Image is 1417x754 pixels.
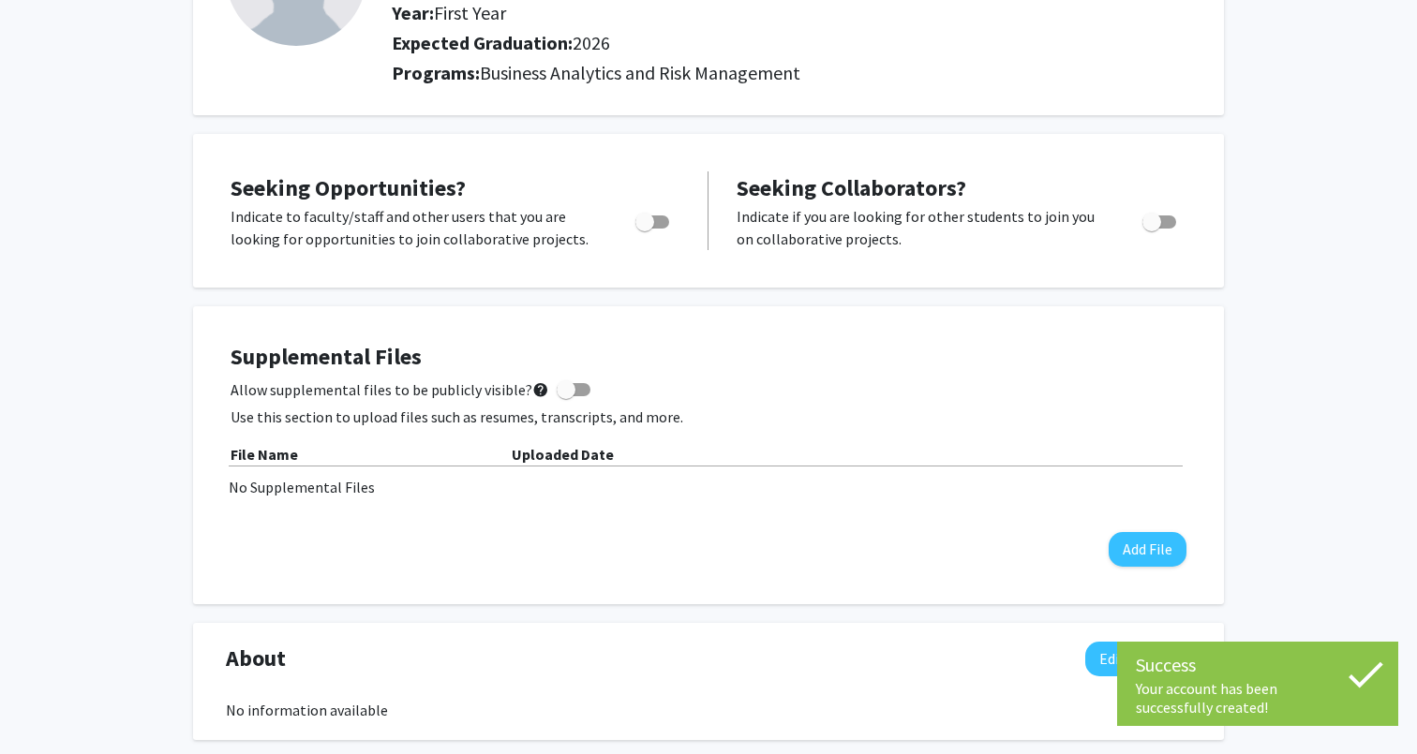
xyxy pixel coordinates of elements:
[628,205,679,233] div: Toggle
[231,406,1186,428] p: Use this section to upload files such as resumes, transcripts, and more.
[231,173,466,202] span: Seeking Opportunities?
[512,445,614,464] b: Uploaded Date
[1135,205,1186,233] div: Toggle
[14,670,80,740] iframe: Chat
[1136,651,1380,679] div: Success
[392,62,1191,84] h2: Programs:
[231,205,600,250] p: Indicate to faculty/staff and other users that you are looking for opportunities to join collabor...
[231,344,1186,371] h4: Supplemental Files
[532,378,549,401] mat-icon: help
[392,2,1030,24] h2: Year:
[1085,642,1191,676] button: Edit About
[434,1,506,24] span: First Year
[480,61,800,84] span: Business Analytics and Risk Management
[226,642,286,675] span: About
[231,378,549,401] span: Allow supplemental files to be publicly visible?
[229,476,1188,498] div: No Supplemental Files
[1109,532,1186,567] button: Add File
[737,205,1107,250] p: Indicate if you are looking for other students to join you on collaborative projects.
[573,31,610,54] span: 2026
[226,699,1191,721] div: No information available
[231,445,298,464] b: File Name
[392,32,1030,54] h2: Expected Graduation:
[737,173,966,202] span: Seeking Collaborators?
[1136,679,1380,717] div: Your account has been successfully created!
